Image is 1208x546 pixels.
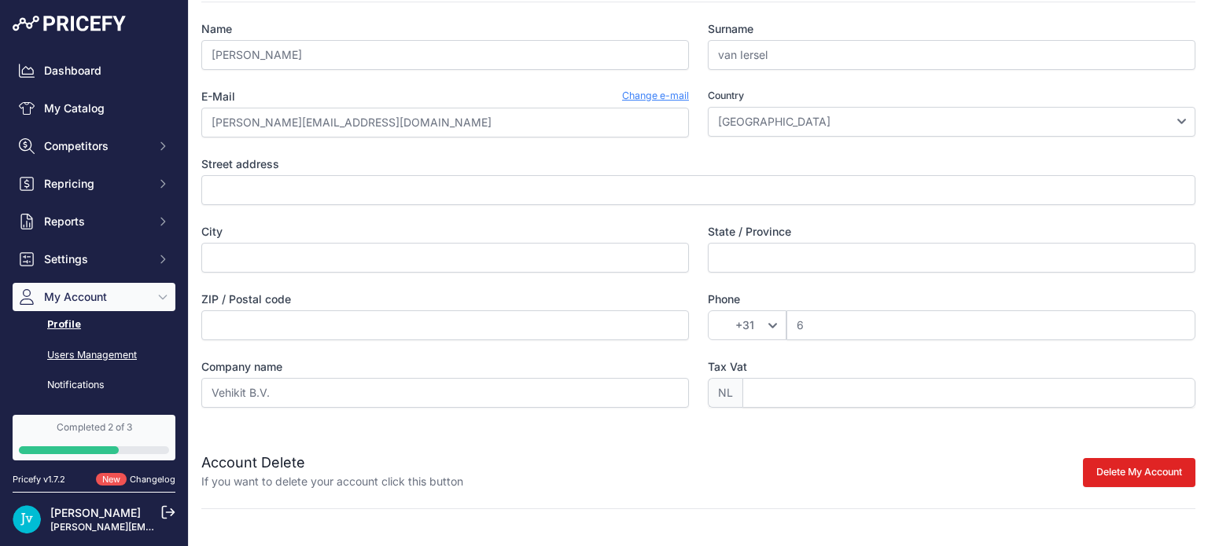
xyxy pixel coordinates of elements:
[13,311,175,339] a: Profile
[13,372,175,399] a: Notifications
[708,224,1195,240] label: State / Province
[1083,458,1195,487] button: Delete My Account
[19,421,169,434] div: Completed 2 of 3
[201,452,463,474] h2: Account Delete
[201,224,689,240] label: City
[44,138,147,154] span: Competitors
[708,21,1195,37] label: Surname
[13,207,175,236] button: Reports
[201,291,689,307] label: ZIP / Postal code
[708,89,1195,104] label: Country
[96,473,127,486] span: New
[13,473,65,486] div: Pricefy v1.7.2
[13,16,126,31] img: Pricefy Logo
[44,289,147,305] span: My Account
[50,521,293,533] a: [PERSON_NAME][EMAIL_ADDRESS][DOMAIN_NAME]
[13,94,175,123] a: My Catalog
[622,89,689,104] a: Change e-mail
[708,360,747,373] span: Tax Vat
[44,251,147,267] span: Settings
[50,506,141,519] a: [PERSON_NAME]
[44,214,147,229] span: Reports
[130,474,175,485] a: Changelog
[201,156,1195,172] label: Street address
[13,245,175,273] button: Settings
[13,283,175,311] button: My Account
[13,170,175,198] button: Repricing
[201,474,463,489] p: If you want to delete your account click this button
[13,342,175,369] a: Users Management
[708,291,1195,307] label: Phone
[708,378,742,408] span: NL
[201,89,235,104] label: E-Mail
[13,402,175,430] a: Change Password
[201,21,689,37] label: Name
[13,57,175,85] a: Dashboard
[13,132,175,160] button: Competitors
[13,415,175,460] a: Completed 2 of 3
[44,176,147,192] span: Repricing
[201,359,689,375] label: Company name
